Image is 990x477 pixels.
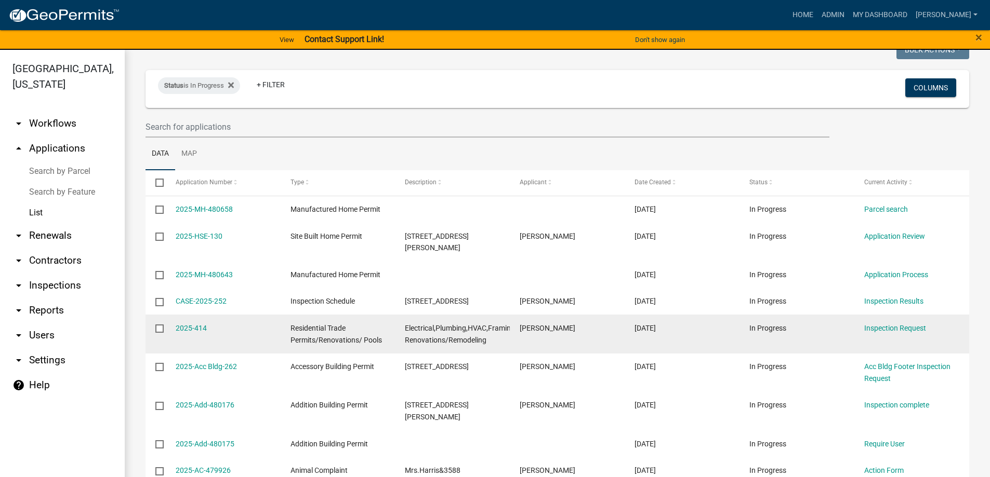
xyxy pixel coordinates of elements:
span: 09/18/2025 [635,324,656,332]
a: CASE-2025-252 [176,297,227,305]
i: arrow_drop_up [12,142,25,155]
i: arrow_drop_down [12,117,25,130]
span: Current Activity [864,179,907,186]
a: Home [788,5,817,25]
span: In Progress [749,401,786,409]
span: 1660 CUMMINGS RD [405,232,469,252]
a: + Filter [248,75,293,94]
span: In Progress [749,270,786,279]
span: Status [749,179,768,186]
span: Residential Trade Permits/Renovations/ Pools [291,324,382,344]
a: 2025-Acc Bldg-262 [176,362,237,371]
a: Inspection Request [864,324,926,332]
input: Search for applications [146,116,829,138]
span: Tammie [520,466,575,474]
a: 2025-HSE-130 [176,232,222,240]
span: 09/18/2025 [635,440,656,448]
datatable-header-cell: Description [395,170,510,195]
span: Applicant [520,179,547,186]
span: In Progress [749,324,786,332]
span: Addition Building Permit [291,440,368,448]
span: Michael Ware [520,401,575,409]
span: Michael Ware [520,324,575,332]
i: arrow_drop_down [12,354,25,366]
span: Stephen Risley [520,362,575,371]
a: View [275,31,298,48]
a: Inspection Results [864,297,923,305]
span: In Progress [749,205,786,213]
span: 09/17/2025 [635,466,656,474]
span: 09/18/2025 [635,205,656,213]
span: Date Created [635,179,671,186]
a: Inspection complete [864,401,929,409]
span: Animal Complaint [291,466,348,474]
a: Require User [864,440,905,448]
span: Type [291,179,304,186]
div: is In Progress [158,77,240,94]
span: Application Number [176,179,232,186]
i: arrow_drop_down [12,329,25,342]
span: In Progress [749,466,786,474]
span: × [975,30,982,45]
a: 2025-AC-479926 [176,466,231,474]
span: Layla Kriz [520,297,575,305]
a: Application Process [864,270,928,279]
span: Addition Building Permit [291,401,368,409]
span: In Progress [749,232,786,240]
button: Don't show again [631,31,689,48]
span: 09/18/2025 [635,270,656,279]
datatable-header-cell: Status [740,170,854,195]
datatable-header-cell: Type [280,170,395,195]
a: Data [146,138,175,171]
a: Application Review [864,232,925,240]
datatable-header-cell: Application Number [165,170,280,195]
span: Kelsey [520,232,575,240]
i: arrow_drop_down [12,304,25,317]
datatable-header-cell: Current Activity [854,170,969,195]
strong: Contact Support Link! [305,34,384,44]
span: Electrical,Plumbing,HVAC,Framing Renovations/Remodeling [405,324,515,344]
span: In Progress [749,440,786,448]
span: 510 LOWE RD [405,401,469,421]
span: 09/18/2025 [635,362,656,371]
button: Bulk Actions [896,40,969,59]
span: Status [164,81,183,89]
a: Admin [817,5,849,25]
span: Accessory Building Permit [291,362,374,371]
a: Acc Bldg Footer Inspection Request [864,362,951,383]
span: Manufactured Home Permit [291,270,380,279]
span: Inspection Schedule [291,297,355,305]
i: help [12,379,25,391]
a: 2025-414 [176,324,207,332]
span: 09/18/2025 [635,232,656,240]
button: Columns [905,78,956,97]
a: 2025-Add-480176 [176,401,234,409]
datatable-header-cell: Date Created [625,170,740,195]
datatable-header-cell: Select [146,170,165,195]
span: 09/18/2025 [635,297,656,305]
span: 1130 HOPEWELL RD E [405,297,469,305]
a: [PERSON_NAME] [912,5,982,25]
datatable-header-cell: Applicant [510,170,625,195]
a: Parcel search [864,205,908,213]
span: 09/18/2025 [635,401,656,409]
span: Manufactured Home Permit [291,205,380,213]
span: In Progress [749,362,786,371]
i: arrow_drop_down [12,279,25,292]
a: 2025-MH-480643 [176,270,233,279]
a: My Dashboard [849,5,912,25]
span: In Progress [749,297,786,305]
a: 2025-Add-480175 [176,440,234,448]
i: arrow_drop_down [12,229,25,242]
button: Close [975,31,982,44]
span: Description [405,179,437,186]
span: 1890 OLIVE GROVE CH RD [405,362,469,371]
a: Map [175,138,203,171]
i: arrow_drop_down [12,254,25,267]
a: Action Form [864,466,904,474]
a: 2025-MH-480658 [176,205,233,213]
span: Site Built Home Permit [291,232,362,240]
